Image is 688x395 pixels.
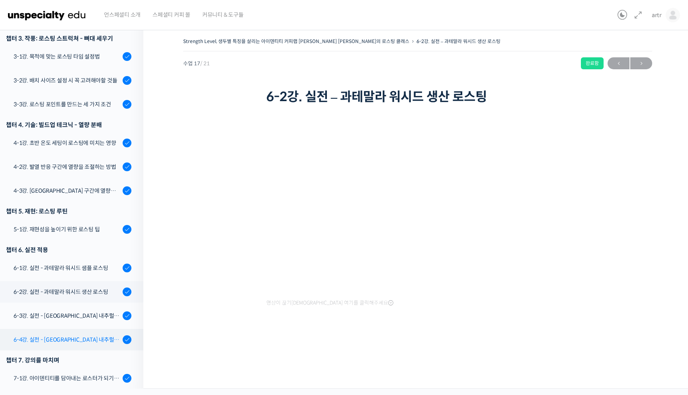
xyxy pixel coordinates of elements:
[73,265,82,271] span: 대화
[14,335,120,344] div: 6-4강. 실전 - [GEOGRAPHIC_DATA] 내추럴 생산 로스팅
[266,300,393,306] span: 영상이 끊기[DEMOGRAPHIC_DATA] 여기를 클릭해주세요
[6,119,131,130] div: 챕터 4. 기술: 빌드업 테크닉 - 열량 분배
[53,252,103,272] a: 대화
[14,52,120,61] div: 3-1강. 목적에 맞는 로스팅 타임 설정법
[14,139,120,147] div: 4-1강. 초반 온도 세팅이 로스팅에 미치는 영향
[6,355,131,366] div: 챕터 7. 강의를 마치며
[14,311,120,320] div: 6-3강. 실전 - [GEOGRAPHIC_DATA] 내추럴 샘플 로스팅
[6,33,131,44] div: 챕터 3. 작풍: 로스팅 스트럭쳐 - 뼈대 세우기
[14,287,120,296] div: 6-2강. 실전 - 과테말라 워시드 생산 로스팅
[608,58,629,69] span: ←
[608,57,629,69] a: ←이전
[14,100,120,109] div: 3-3강. 로스팅 포인트를 만드는 세 가지 조건
[630,58,652,69] span: →
[14,76,120,85] div: 3-2강. 배치 사이즈 설정 시 꼭 고려해야할 것들
[183,38,409,44] a: Strength Level, 생두별 특징을 살리는 아이덴티티 커피랩 [PERSON_NAME] [PERSON_NAME]의 로스팅 클래스
[6,244,131,255] div: 챕터 6. 실전 적용
[266,89,569,104] h1: 6-2강. 실전 – 과테말라 워시드 생산 로스팅
[14,264,120,272] div: 6-1강. 실전 - 과테말라 워시드 샘플 로스팅
[2,252,53,272] a: 홈
[6,206,131,217] div: 챕터 5. 재현: 로스팅 루틴
[14,374,120,383] div: 7-1강. 아이덴티티를 담아내는 로스터가 되기 위해
[183,61,210,66] span: 수업 17
[652,12,662,19] span: artr
[416,38,500,44] a: 6-2강. 실전 – 과테말라 워시드 생산 로스팅
[25,264,30,271] span: 홈
[630,57,652,69] a: 다음→
[14,186,120,195] div: 4-3강. [GEOGRAPHIC_DATA] 구간에 열량을 조절하는 방법
[14,225,120,234] div: 5-1강. 재현성을 높이기 위한 로스팅 팁
[581,57,604,69] div: 완료함
[14,162,120,171] div: 4-2강. 발열 반응 구간에 열량을 조절하는 방법
[123,264,133,271] span: 설정
[103,252,153,272] a: 설정
[200,60,210,67] span: / 21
